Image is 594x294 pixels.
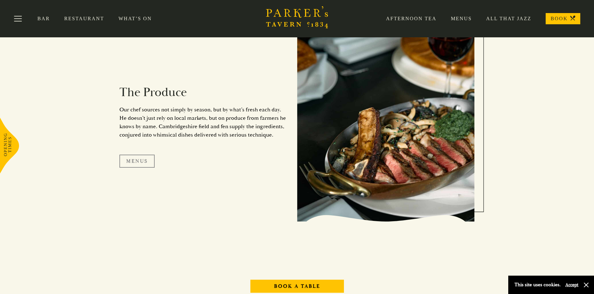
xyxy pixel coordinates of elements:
p: This site uses cookies. [514,280,561,289]
button: Accept [565,282,578,288]
a: Book A Table [250,280,344,293]
h2: The Produce [119,85,288,100]
button: Close and accept [583,282,589,288]
a: Menus [119,155,155,168]
p: Our chef sources not simply by season, but by what’s fresh each day. He doesn’t just rely on loca... [119,105,288,139]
